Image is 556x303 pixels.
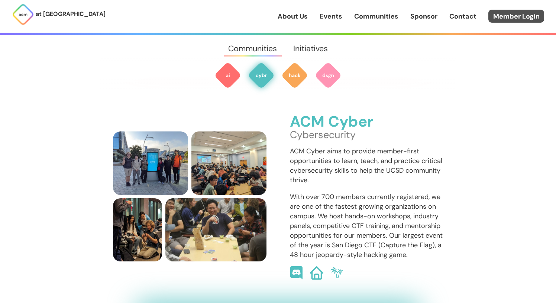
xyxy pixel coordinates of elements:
img: ACM Hack [281,62,308,89]
a: Communities [354,12,398,21]
img: ACM Design [315,62,342,89]
img: SDCTF [330,266,343,280]
img: ACM Cyber Website [310,266,323,280]
a: Member Login [488,10,544,23]
img: Cyber Members Playing Board Games [165,198,266,262]
a: Events [320,12,342,21]
a: About Us [278,12,308,21]
p: ACM Cyber aims to provide member-first opportunities to learn, teach, and practice critical cyber... [290,146,443,185]
p: With over 700 members currently registered, we are one of the fastest growing organizations on ca... [290,192,443,260]
img: ACM Cyber [248,62,275,89]
h3: ACM Cyber [290,114,443,130]
a: Contact [449,12,476,21]
img: ACM AI [214,62,241,89]
img: members picking locks at Lockpicking 102 [191,131,266,195]
img: ACM Logo [12,3,34,26]
p: Cybersecurity [290,130,443,140]
img: ACM Cyber Discord [290,266,303,280]
a: Initiatives [285,35,336,62]
a: Communities [220,35,285,62]
p: at [GEOGRAPHIC_DATA] [36,9,106,19]
a: at [GEOGRAPHIC_DATA] [12,3,106,26]
img: ACM Cyber Board stands in front of a UCSD kiosk set to display "Cyber" [113,131,188,195]
img: ACM Cyber president Nick helps members pick a lock [113,198,162,262]
a: Sponsor [410,12,437,21]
